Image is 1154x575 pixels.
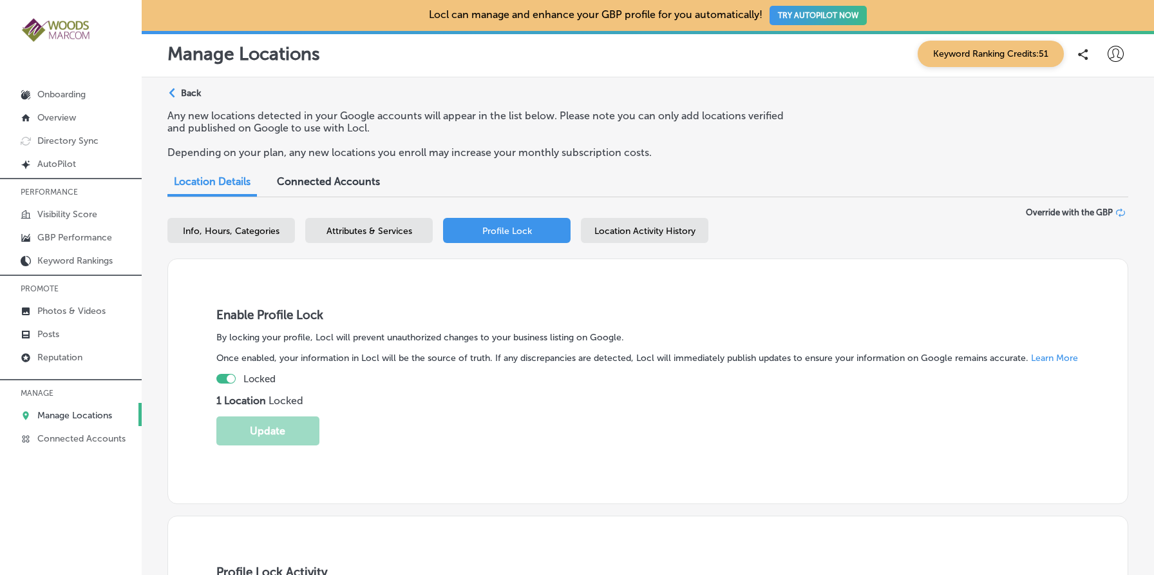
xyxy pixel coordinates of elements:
[37,306,106,317] p: Photos & Videos
[216,416,319,445] button: Update
[482,226,532,237] span: Profile Lock
[37,89,86,100] p: Onboarding
[37,135,99,146] p: Directory Sync
[216,395,1080,407] p: Locked
[37,209,97,220] p: Visibility Score
[37,410,112,421] p: Manage Locations
[37,159,76,170] p: AutoPilot
[1026,208,1113,217] span: Override with the GBP
[37,433,126,444] p: Connected Accounts
[174,175,251,188] span: Location Details
[167,43,320,64] p: Manage Locations
[21,17,91,43] img: 4a29b66a-e5ec-43cd-850c-b989ed1601aaLogo_Horizontal_BerryOlive_1000.jpg
[216,353,1080,364] p: Once enabled, your information in Locl will be the source of truth. If any discrepancies are dete...
[167,110,792,134] p: Any new locations detected in your Google accounts will appear in the list below. Please note you...
[216,332,1080,343] p: By locking your profile, Locl will prevent unauthorized changes to your business listing on Google.
[37,112,76,123] p: Overview
[326,226,412,237] span: Attributes & Services
[216,395,269,407] strong: 1 Location
[37,255,113,266] p: Keyword Rankings
[770,6,867,25] button: TRY AUTOPILOT NOW
[37,352,82,363] p: Reputation
[181,88,201,99] p: Back
[167,146,792,159] p: Depending on your plan, any new locations you enroll may increase your monthly subscription costs.
[37,329,59,340] p: Posts
[277,175,380,188] span: Connected Accounts
[1031,353,1078,364] a: Learn More
[37,232,112,243] p: GBP Performance
[216,307,1080,322] h3: Enable Profile Lock
[594,226,695,237] span: Location Activity History
[183,226,279,237] span: Info, Hours, Categories
[918,41,1064,67] span: Keyword Ranking Credits: 51
[243,373,276,385] p: Locked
